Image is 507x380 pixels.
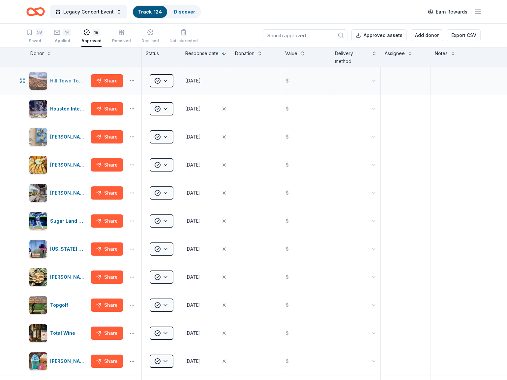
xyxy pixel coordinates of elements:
div: Saved [26,38,43,44]
a: Track· 124 [138,9,162,15]
div: [DATE] [185,217,201,225]
button: Image for Pappas Restaurants[PERSON_NAME] Restaurants [29,268,88,286]
img: Image for Bahama Buck's [29,352,47,370]
button: Share [91,102,123,115]
button: Declined [141,26,159,47]
button: Share [91,74,123,87]
button: Image for James Avery[PERSON_NAME] [29,128,88,146]
div: 58 [36,29,43,36]
button: Image for Hill Town Tours Hill Town Tours [29,72,88,90]
button: Share [91,327,123,340]
button: [DATE] [181,95,231,123]
button: [DATE] [181,179,231,207]
button: [DATE] [181,263,231,291]
div: Sugar Land Space Cowboys [50,217,88,225]
button: Share [91,130,123,143]
div: [PERSON_NAME] Restaurants [50,273,88,281]
div: [DATE] [185,357,201,365]
a: Earn Rewards [424,6,471,18]
div: Applied [54,38,71,44]
button: Not interested [169,26,198,47]
div: Received [112,38,131,44]
div: [DATE] [185,105,201,113]
button: Share [91,158,123,172]
div: Delivery method [335,49,369,65]
div: Hill Town Tours [50,77,88,85]
div: 18 [93,29,100,36]
div: [DATE] [185,245,201,253]
div: Response date [185,49,219,57]
div: Topgolf [50,301,71,309]
button: Share [91,299,123,312]
div: Total Wine [50,329,78,337]
img: Image for Sugar Land Space Cowboys [29,212,47,230]
div: [DATE] [185,161,201,169]
div: Notes [435,49,448,57]
div: [PERSON_NAME] [50,161,88,169]
img: Image for Landry's [29,184,47,202]
button: Share [91,270,123,284]
div: [DATE] [185,329,201,337]
div: Approved [81,38,102,44]
button: [DATE] [181,67,231,95]
button: [DATE] [181,347,231,375]
button: [DATE] [181,151,231,179]
img: Image for Pappas Restaurants [29,268,47,286]
button: Add donor [411,29,443,41]
button: Image for Total WineTotal Wine [29,324,88,342]
button: [DATE] [181,207,231,235]
button: Share [91,214,123,228]
button: [DATE] [181,319,231,347]
div: 44 [63,29,71,36]
div: [DATE] [185,77,201,85]
button: Legacy Concert Event [50,5,127,18]
div: [US_STATE] Rangers (In-Kind Donation) [50,245,88,253]
div: [PERSON_NAME] [50,189,88,197]
img: Image for James Avery [29,128,47,146]
img: Image for Topgolf [29,296,47,314]
button: Image for Texas Rangers (In-Kind Donation)[US_STATE] Rangers (In-Kind Donation) [29,240,88,258]
button: Image for Houston Interactive Aquarium & Animal PreserveHouston Interactive Aquarium & Animal Pre... [29,100,88,118]
a: Discover [174,9,195,15]
img: Image for Texas Rangers (In-Kind Donation) [29,240,47,258]
button: Image for Jimmy Changas[PERSON_NAME] [29,156,88,174]
button: [DATE] [181,235,231,263]
img: Image for Total Wine [29,324,47,342]
button: 44Applied [54,26,71,47]
button: 58Saved [26,26,43,47]
button: Image for Bahama Buck's[PERSON_NAME] [29,352,88,370]
div: Houston Interactive Aquarium & Animal Preserve [50,105,88,113]
div: [DATE] [185,133,201,141]
button: Share [91,355,123,368]
button: [DATE] [181,291,231,319]
div: [DATE] [185,301,201,309]
button: Share [91,242,123,256]
div: Donation [235,49,254,57]
img: Image for Hill Town Tours [29,72,47,90]
div: [DATE] [185,273,201,281]
div: Not interested [169,38,198,44]
div: [PERSON_NAME] [50,357,88,365]
div: [DATE] [185,189,201,197]
button: Share [91,186,123,200]
button: Export CSV [447,29,481,41]
button: Approved assets [351,29,407,41]
img: Image for Jimmy Changas [29,156,47,174]
button: 18Approved [81,26,102,47]
button: [DATE] [181,123,231,151]
button: Track· 124Discover [132,5,201,18]
button: Image for Landry's[PERSON_NAME] [29,184,88,202]
div: [PERSON_NAME] [50,133,88,141]
span: Legacy Concert Event [63,8,114,16]
div: Value [285,49,297,57]
div: Declined [141,38,159,44]
input: Search approved [263,29,347,41]
div: Assignee [385,49,405,57]
div: Donor [30,49,44,57]
div: Status [142,47,181,67]
img: Image for Houston Interactive Aquarium & Animal Preserve [29,100,47,118]
button: Image for Sugar Land Space CowboysSugar Land Space Cowboys [29,212,88,230]
button: Image for TopgolfTopgolf [29,296,88,314]
button: Received [112,26,131,47]
a: Home [26,4,45,19]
